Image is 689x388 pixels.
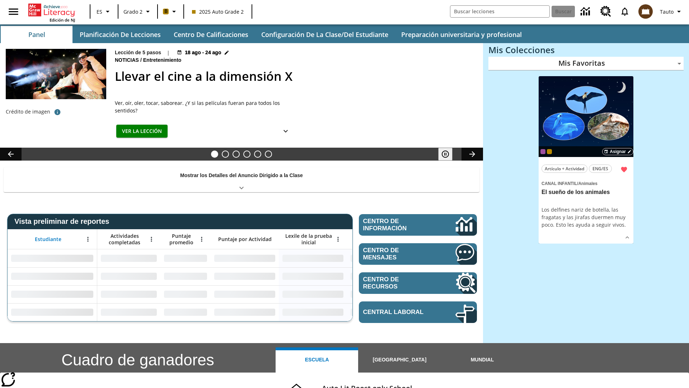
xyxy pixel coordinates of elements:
[488,57,684,70] div: Mis Favoritas
[488,45,684,55] h3: Mis Colecciones
[592,165,608,172] span: ENG/ES
[168,26,254,43] button: Centro de calificaciones
[622,232,633,243] button: Ver más
[359,243,477,265] a: Centro de mensajes
[450,6,549,17] input: Buscar campo
[3,1,24,22] button: Abrir el menú lateral
[359,272,477,294] a: Centro de recursos, Se abrirá en una pestaña nueva.
[547,149,552,154] div: New 2025 class
[211,151,218,158] button: Diapositiva 1 Llevar el cine a la dimensión X
[97,249,160,267] div: Sin datos,
[143,56,183,64] span: Entretenimiento
[28,2,75,23] div: Portada
[542,206,631,228] div: Los delfines nariz de botella, las fragatas y las jirafas duermen muy poco. Esto les ayuda a segu...
[83,234,93,245] button: Abrir menú
[97,8,102,15] span: ES
[160,5,181,18] button: Boost El color de la clase es anaranjado claro. Cambiar el color de la clase.
[1,26,72,43] button: Panel
[97,285,160,303] div: Sin datos,
[218,236,272,242] span: Puntaje por Actividad
[347,249,415,267] div: Sin datos,
[347,285,415,303] div: Sin datos,
[175,49,230,56] button: 18 ago - 24 ago Elegir fechas
[4,167,479,192] div: Mostrar los Detalles del Anuncio Dirigido a la Clase
[577,181,578,186] span: /
[35,236,61,242] span: Estudiante
[363,309,434,316] span: Central laboral
[602,148,633,155] button: Asignar Elegir fechas
[192,8,244,15] span: 2025 Auto Grade 2
[167,49,170,56] span: |
[50,17,75,23] span: Edición de NJ
[278,125,293,138] button: Ver más
[121,5,155,18] button: Grado: Grado 2, Elige un grado
[540,149,545,154] div: OL 2025 Auto Grade 3
[140,57,142,63] span: /
[542,181,577,186] span: Canal Infantil
[160,303,211,321] div: Sin datos,
[634,2,657,21] button: Escoja un nuevo avatar
[395,26,528,43] button: Preparación universitaria y profesional
[101,233,148,246] span: Actividades completadas
[6,108,50,115] p: Crédito de imagen
[97,267,160,285] div: Sin datos,
[347,303,415,321] div: Sin datos,
[363,247,434,261] span: Centro de mensajes
[347,267,415,285] div: Sin datos,
[441,347,524,373] button: Mundial
[576,2,596,22] a: Centro de información
[160,249,211,267] div: Sin datos,
[610,148,626,155] span: Asignar
[115,67,474,86] h2: Llevar el cine a la dimensión X
[164,233,198,246] span: Puntaje promedio
[276,347,358,373] button: Escuela
[657,5,686,18] button: Perfil/Configuración
[358,347,441,373] button: [GEOGRAPHIC_DATA]
[596,2,615,21] a: Centro de recursos, Se abrirá en una pestaña nueva.
[542,189,631,196] h3: El sueño de los animales
[116,125,168,138] button: Ver la lección
[97,303,160,321] div: Sin datos,
[461,148,483,161] button: Carrusel de lecciones, seguir
[196,234,207,245] button: Abrir menú
[542,179,631,187] span: Tema: Canal Infantil/Animales
[618,163,631,176] button: Remover de Favoritas
[123,8,142,15] span: Grado 2
[438,148,460,161] div: Pausar
[50,106,65,119] button: Crédito de foto: The Asahi Shimbun vía Getty Images
[180,172,303,179] p: Mostrar los Detalles del Anuncio Dirigido a la Clase
[363,276,434,290] span: Centro de recursos
[115,49,161,56] p: Lección de 5 pasos
[185,49,221,56] span: 18 ago - 24 ago
[438,148,453,161] button: Pausar
[160,285,211,303] div: Sin datos,
[539,76,633,244] div: lesson details
[282,233,335,246] span: Lexile de la prueba inicial
[256,26,394,43] button: Configuración de la clase/del estudiante
[14,217,113,226] span: Vista preliminar de reportes
[333,234,343,245] button: Abrir menú
[243,151,250,158] button: Diapositiva 4 ¿Los autos del futuro?
[359,301,477,323] a: Central laboral
[359,214,477,236] a: Centro de información
[146,234,157,245] button: Abrir menú
[222,151,229,158] button: Diapositiva 2 ¿Lo quieres con papas fritas?
[363,218,431,232] span: Centro de información
[589,165,612,173] button: ENG/ES
[542,165,587,173] button: Artículo + Actividad
[265,151,272,158] button: Diapositiva 6 Una idea, mucho trabajo
[74,26,167,43] button: Planificación de lecciones
[545,165,584,172] span: Artículo + Actividad
[638,4,653,19] img: avatar image
[660,8,674,15] span: Tauto
[164,7,168,16] span: B
[160,267,211,285] div: Sin datos,
[254,151,261,158] button: Diapositiva 5 ¿Cuál es la gran idea?
[6,49,106,99] img: El panel situado frente a los asientos rocía con agua nebulizada al feliz público en un cine equi...
[28,3,75,17] a: Portada
[578,181,597,186] span: Animales
[115,99,294,114] div: Ver, oír, oler, tocar, saborear. ¿Y si las películas fueran para todos los sentidos?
